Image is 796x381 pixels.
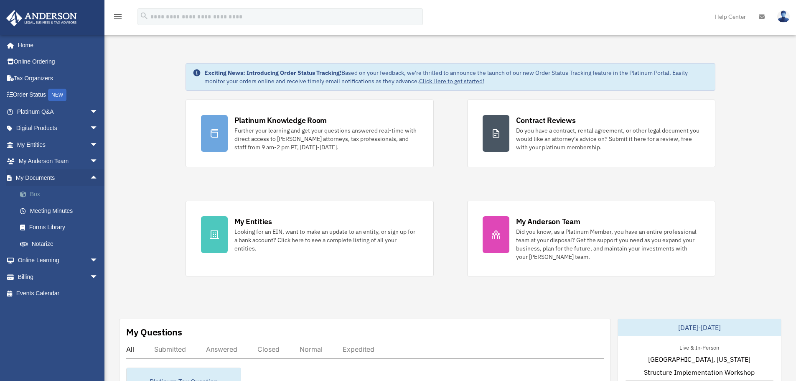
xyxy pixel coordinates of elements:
a: Digital Productsarrow_drop_down [6,120,111,137]
a: My Entities Looking for an EIN, want to make an update to an entity, or sign up for a bank accoun... [186,201,434,276]
span: arrow_drop_down [90,268,107,286]
span: arrow_drop_up [90,169,107,187]
a: menu [113,15,123,22]
a: Platinum Knowledge Room Further your learning and get your questions answered real-time with dire... [186,100,434,167]
div: Do you have a contract, rental agreement, or other legal document you would like an attorney's ad... [516,126,700,151]
div: Further your learning and get your questions answered real-time with direct access to [PERSON_NAM... [234,126,418,151]
div: My Questions [126,326,182,338]
span: arrow_drop_down [90,120,107,137]
div: Answered [206,345,237,353]
div: Contract Reviews [516,115,576,125]
a: Box [12,186,111,203]
div: My Entities [234,216,272,227]
div: Expedited [343,345,374,353]
span: arrow_drop_down [90,153,107,170]
span: arrow_drop_down [90,103,107,120]
span: Structure Implementation Workshop [644,367,755,377]
a: Billingarrow_drop_down [6,268,111,285]
a: Tax Organizers [6,70,111,87]
div: Normal [300,345,323,353]
a: Order StatusNEW [6,87,111,104]
a: My Documentsarrow_drop_up [6,169,111,186]
div: NEW [48,89,66,101]
a: Notarize [12,235,111,252]
i: search [140,11,149,20]
span: arrow_drop_down [90,252,107,269]
div: My Anderson Team [516,216,580,227]
a: My Anderson Teamarrow_drop_down [6,153,111,170]
a: Events Calendar [6,285,111,302]
div: Live & In-Person [673,343,726,351]
a: Home [6,37,107,54]
div: All [126,345,134,353]
a: Contract Reviews Do you have a contract, rental agreement, or other legal document you would like... [467,100,715,167]
a: Forms Library [12,219,111,236]
div: Platinum Knowledge Room [234,115,327,125]
i: menu [113,12,123,22]
img: Anderson Advisors Platinum Portal [4,10,79,26]
a: My Entitiesarrow_drop_down [6,136,111,153]
a: Click Here to get started! [419,77,484,85]
div: [DATE]-[DATE] [618,319,781,336]
a: Meeting Minutes [12,202,111,219]
div: Did you know, as a Platinum Member, you have an entire professional team at your disposal? Get th... [516,228,700,261]
div: Based on your feedback, we're thrilled to announce the launch of our new Order Status Tracking fe... [204,69,708,85]
a: Online Ordering [6,54,111,70]
span: arrow_drop_down [90,136,107,153]
strong: Exciting News: Introducing Order Status Tracking! [204,69,341,77]
div: Submitted [154,345,186,353]
a: Platinum Q&Aarrow_drop_down [6,103,111,120]
a: My Anderson Team Did you know, as a Platinum Member, you have an entire professional team at your... [467,201,715,276]
div: Closed [257,345,280,353]
a: Online Learningarrow_drop_down [6,252,111,269]
img: User Pic [777,10,790,23]
div: Looking for an EIN, want to make an update to an entity, or sign up for a bank account? Click her... [234,228,418,253]
span: [GEOGRAPHIC_DATA], [US_STATE] [648,354,750,364]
